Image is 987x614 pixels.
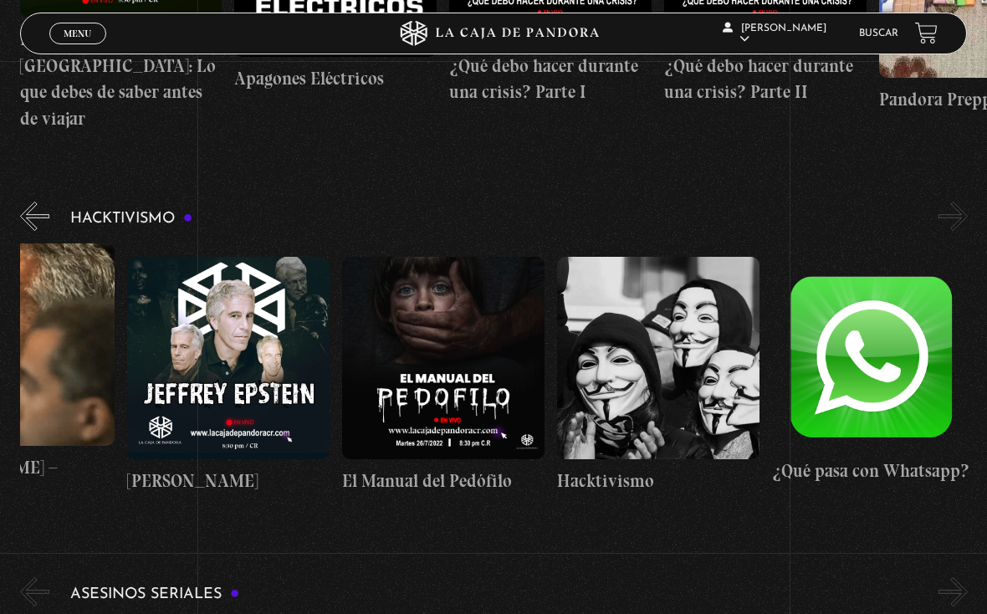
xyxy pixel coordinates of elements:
[59,42,98,54] span: Cerrar
[915,22,938,44] a: View your shopping cart
[20,577,49,606] button: Previous
[449,53,652,105] h4: ¿Qué debo hacer durante una crisis? Parte I
[938,202,968,231] button: Next
[772,458,974,484] h4: ¿Qué pasa con Whatsapp?
[127,243,330,507] a: [PERSON_NAME]
[342,243,545,507] a: El Manual del Pedófilo
[772,243,974,507] a: ¿Qué pasa con Whatsapp?
[723,23,826,44] span: [PERSON_NAME]
[664,53,867,105] h4: ¿Qué debo hacer durante una crisis? Parte II
[557,243,759,507] a: Hacktivismo
[70,586,240,602] h3: Asesinos Seriales
[557,468,759,494] h4: Hacktivismo
[234,65,437,92] h4: Apagones Eléctricos
[20,202,49,231] button: Previous
[859,28,898,38] a: Buscar
[20,26,222,131] h4: Pandora en [GEOGRAPHIC_DATA]: Lo que debes de saber antes de viajar
[127,468,330,494] h4: [PERSON_NAME]
[64,28,91,38] span: Menu
[342,468,545,494] h4: El Manual del Pedófilo
[938,577,968,606] button: Next
[70,211,193,227] h3: Hacktivismo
